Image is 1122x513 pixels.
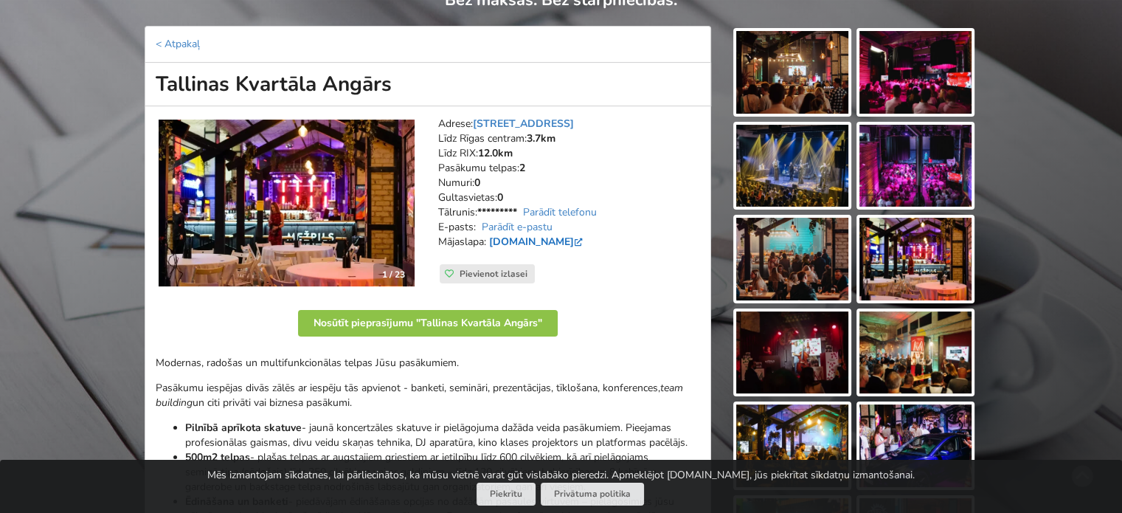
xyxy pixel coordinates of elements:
[460,268,527,280] span: Pievienot izlasei
[736,404,848,487] img: Tallinas Kvartāla Angārs | Rīga | Pasākumu vieta - galerijas bilde
[159,120,415,286] a: Neierastas vietas | Rīga | Tallinas Kvartāla Angārs 1 / 23
[159,120,415,286] img: Neierastas vietas | Rīga | Tallinas Kvartāla Angārs
[477,483,536,506] button: Piekrītu
[482,220,553,234] a: Parādīt e-pastu
[859,31,972,114] img: Tallinas Kvartāla Angārs | Rīga | Pasākumu vieta - galerijas bilde
[497,190,503,204] strong: 0
[373,264,414,286] div: 1 / 23
[478,146,513,160] strong: 12.0km
[859,404,972,487] img: Tallinas Kvartāla Angārs | Rīga | Pasākumu vieta - galerijas bilde
[489,235,586,249] a: [DOMAIN_NAME]
[185,450,250,464] strong: 500m2 telpas
[736,125,848,207] img: Tallinas Kvartāla Angārs | Rīga | Pasākumu vieta - galerijas bilde
[156,356,700,371] p: Modernas, radošas un multifunkcionālas telpas Jūsu pasākumiem.
[185,450,700,495] p: - plašas telpas ar augstajiem griestiem ar ietilpību līdz 600 cilvēkiem, kā arī pielāgojams semin...
[474,176,480,190] strong: 0
[185,421,700,450] p: - jaunā koncertzāles skatuve ir pielāgojuma dažāda veida pasākumiem. Pieejamas profesionālas gais...
[145,63,711,106] h1: Tallinas Kvartāla Angārs
[156,381,700,410] p: Pasākumu iespējas divās zālēs ar iespēju tās apvienot - banketi, semināri, prezentācijas, tīkloša...
[859,218,972,300] img: Tallinas Kvartāla Angārs | Rīga | Pasākumu vieta - galerijas bilde
[185,421,302,435] strong: Pilnībā aprīkota skatuve
[473,117,574,131] a: [STREET_ADDRESS]
[736,311,848,394] img: Tallinas Kvartāla Angārs | Rīga | Pasākumu vieta - galerijas bilde
[298,310,558,337] button: Nosūtīt pieprasījumu "Tallinas Kvartāla Angārs"
[519,161,525,175] strong: 2
[527,131,555,145] strong: 3.7km
[438,117,700,264] address: Adrese: Līdz Rīgas centram: Līdz RIX: Pasākumu telpas: Numuri: Gultasvietas: Tālrunis: E-pasts: M...
[736,218,848,300] img: Tallinas Kvartāla Angārs | Rīga | Pasākumu vieta - galerijas bilde
[523,205,597,219] a: Parādīt telefonu
[541,483,644,506] a: Privātuma politika
[156,37,200,51] a: < Atpakaļ
[859,125,972,207] img: Tallinas Kvartāla Angārs | Rīga | Pasākumu vieta - galerijas bilde
[156,381,683,410] em: team building
[859,311,972,394] img: Tallinas Kvartāla Angārs | Rīga | Pasākumu vieta - galerijas bilde
[736,31,848,114] img: Tallinas Kvartāla Angārs | Rīga | Pasākumu vieta - galerijas bilde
